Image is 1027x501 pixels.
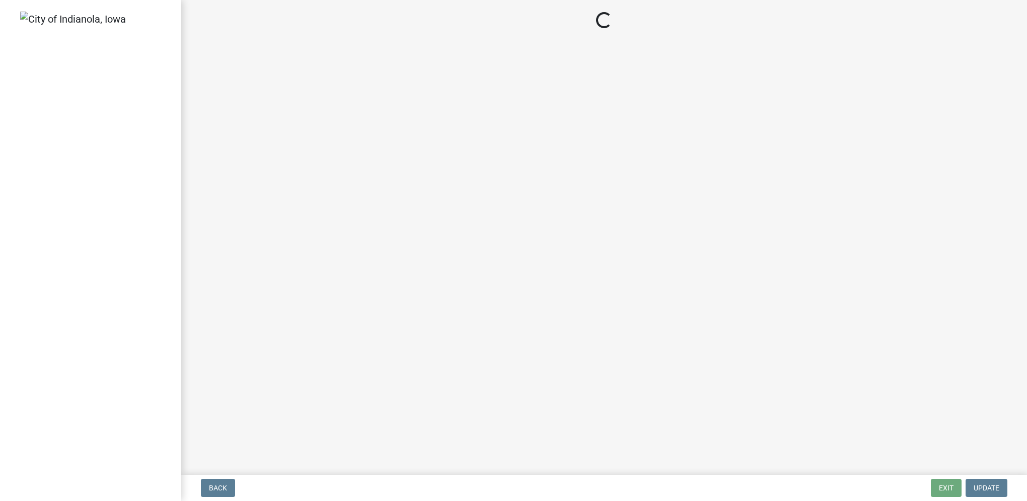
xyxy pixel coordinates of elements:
[20,12,126,27] img: City of Indianola, Iowa
[966,479,1007,497] button: Update
[931,479,962,497] button: Exit
[209,484,227,492] span: Back
[974,484,999,492] span: Update
[201,479,235,497] button: Back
